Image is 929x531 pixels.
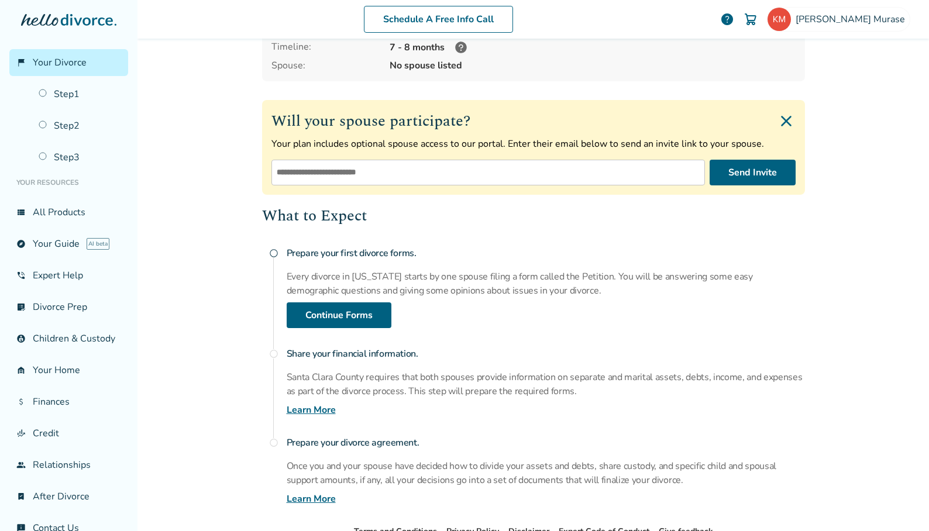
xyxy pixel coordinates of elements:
[32,112,128,139] a: Step2
[287,459,805,487] p: Once you and your spouse have decided how to divide your assets and debts, share custody, and spe...
[32,144,128,171] a: Step3
[269,349,278,358] span: radio_button_unchecked
[9,325,128,352] a: account_childChildren & Custody
[9,483,128,510] a: bookmark_checkAfter Divorce
[9,171,128,194] li: Your Resources
[9,294,128,320] a: list_alt_checkDivorce Prep
[744,12,758,26] img: Cart
[364,6,513,33] a: Schedule A Free Info Call
[287,342,805,366] h4: Share your financial information.
[287,403,336,417] a: Learn More
[32,81,128,108] a: Step1
[271,40,380,54] div: Timeline:
[796,13,910,26] span: [PERSON_NAME] Murase
[287,492,336,506] a: Learn More
[768,8,791,31] img: katsu610@gmail.com
[287,242,805,265] h4: Prepare your first divorce forms.
[287,370,805,398] p: Santa Clara County requires that both spouses provide information on separate and marital assets,...
[390,59,796,72] span: No spouse listed
[16,429,26,438] span: finance_mode
[16,397,26,406] span: attach_money
[9,262,128,289] a: phone_in_talkExpert Help
[287,270,805,298] p: Every divorce in [US_STATE] starts by one spouse filing a form called the Petition. You will be a...
[9,420,128,447] a: finance_modeCredit
[269,438,278,447] span: radio_button_unchecked
[9,199,128,226] a: view_listAll Products
[16,239,26,249] span: explore
[9,49,128,76] a: flag_2Your Divorce
[9,388,128,415] a: attach_moneyFinances
[269,249,278,258] span: radio_button_unchecked
[390,40,796,54] div: 7 - 8 months
[870,475,929,531] iframe: Chat Widget
[9,451,128,478] a: groupRelationships
[271,109,796,133] h2: Will your spouse participate?
[33,56,87,69] span: Your Divorce
[287,431,805,454] h4: Prepare your divorce agreement.
[9,357,128,384] a: garage_homeYour Home
[16,271,26,280] span: phone_in_talk
[271,137,796,150] p: Your plan includes optional spouse access to our portal. Enter their email below to send an invit...
[777,112,796,130] img: Close invite form
[710,160,796,185] button: Send Invite
[16,460,26,470] span: group
[9,230,128,257] a: exploreYour GuideAI beta
[16,58,26,67] span: flag_2
[287,302,391,328] a: Continue Forms
[720,12,734,26] a: help
[271,59,380,72] span: Spouse:
[87,238,109,250] span: AI beta
[16,208,26,217] span: view_list
[262,204,805,227] h2: What to Expect
[16,366,26,375] span: garage_home
[16,302,26,312] span: list_alt_check
[16,334,26,343] span: account_child
[16,492,26,501] span: bookmark_check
